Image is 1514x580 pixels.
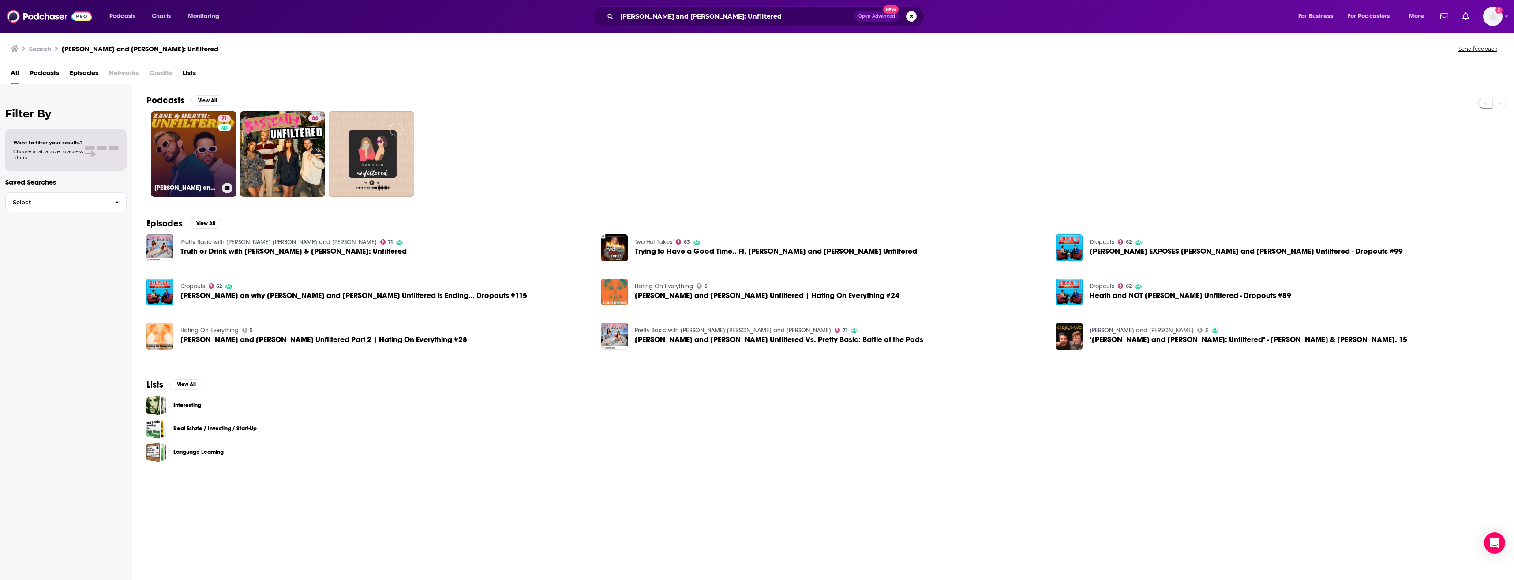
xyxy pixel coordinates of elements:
a: Pretty Basic with Alisha Marie and Remi Cruz [180,238,377,246]
a: 71 [218,115,231,122]
a: Hating On Everything [635,282,693,290]
a: Trying to Have a Good Time.. Ft. Zane and Heath Unfiltered [601,234,628,261]
img: Mariah on why Zane and Heath Unfiltered is Ending… Dropouts #115 [146,279,173,305]
span: Select [6,200,108,205]
span: Truth or Drink with [PERSON_NAME] & [PERSON_NAME]: Unfiltered [180,248,407,255]
span: Logged in as alisontucker [1483,7,1503,26]
span: Monitoring [188,10,219,23]
span: 71 [388,240,393,244]
span: Charts [152,10,171,23]
a: 62 [1118,283,1132,289]
a: Interesting [173,400,201,410]
img: Matt King EXPOSES Zane and Heath Unfiltered - Dropouts #99 [1056,234,1083,261]
a: Show notifications dropdown [1437,9,1452,24]
a: Podchaser - Follow, Share and Rate Podcasts [7,8,92,25]
a: Episodes [70,66,98,84]
a: Interesting [146,395,166,415]
button: View All [191,95,223,106]
button: Select [5,192,127,212]
span: Networks [109,66,139,84]
a: "Zane and Heath: Unfiltered" - Kirk & Dave Ep. 15 [1056,323,1083,350]
button: open menu [1342,9,1403,23]
a: 5 [1197,328,1208,333]
span: Want to filter your results? [13,139,83,146]
button: View All [170,379,202,390]
span: [PERSON_NAME] and [PERSON_NAME] Unfiltered Vs. Pretty Basic: Battle of the Pods [635,336,923,343]
button: View All [190,218,221,229]
p: Saved Searches [5,178,127,186]
a: Zane and Heath Unfiltered Part 2 | Hating On Everything #28 [180,336,467,343]
a: Matt King EXPOSES Zane and Heath Unfiltered - Dropouts #99 [1090,248,1403,255]
span: 62 [1126,240,1132,244]
a: 5 [242,328,253,333]
a: Hating On Everything [180,327,239,334]
span: For Business [1298,10,1333,23]
svg: Add a profile image [1495,7,1503,14]
span: 66 [312,114,318,123]
a: Two Hot Takes [635,238,672,246]
a: 71 [380,239,393,245]
span: 5 [250,328,253,332]
span: 71 [221,114,227,123]
h3: [PERSON_NAME] and [PERSON_NAME]: Unfiltered [154,184,218,192]
span: "[PERSON_NAME] and [PERSON_NAME]: Unfiltered" - [PERSON_NAME] & [PERSON_NAME]. 15 [1090,336,1407,343]
span: Open Advanced [858,14,895,19]
button: open menu [1403,9,1435,23]
a: Pretty Basic with Alisha Marie and Remi Cruz [635,327,831,334]
span: 62 [1126,284,1132,288]
span: 71 [843,328,847,332]
a: Dropouts [1090,238,1114,246]
h3: Search [29,45,51,53]
a: Show notifications dropdown [1459,9,1473,24]
a: 71[PERSON_NAME] and [PERSON_NAME]: Unfiltered [151,111,236,197]
span: 5 [705,284,708,288]
h2: Podcasts [146,95,184,106]
a: ListsView All [146,379,202,390]
a: Dropouts [1090,282,1114,290]
a: Trying to Have a Good Time.. Ft. Zane and Heath Unfiltered [635,248,917,255]
a: Kirk and Dave [1090,327,1194,334]
span: Real Estate / Investing / Start-Up [146,419,166,439]
span: [PERSON_NAME] on why [PERSON_NAME] and [PERSON_NAME] Unfiltered is Ending… Dropouts #115 [180,292,527,299]
img: Zane and Heath Unfiltered Part 2 | Hating On Everything #28 [146,323,173,350]
span: More [1409,10,1424,23]
button: Send feedback [1456,45,1500,53]
a: Language Learning [173,447,224,457]
a: Podcasts [30,66,59,84]
a: 66 [308,115,322,122]
a: Lists [183,66,196,84]
a: 5 [697,283,708,289]
a: Zane and Heath’s Unfiltered Vs. Pretty Basic: Battle of the Pods [635,336,923,343]
span: For Podcasters [1348,10,1390,23]
a: 62 [209,283,222,289]
img: Truth or Drink with Zane & Heath: Unfiltered [146,234,173,261]
a: Real Estate / Investing / Start-Up [173,424,257,433]
a: 71 [835,328,847,333]
a: "Zane and Heath: Unfiltered" - Kirk & Dave Ep. 15 [1090,336,1407,343]
a: EpisodesView All [146,218,221,229]
a: PodcastsView All [146,95,223,106]
span: [PERSON_NAME] EXPOSES [PERSON_NAME] and [PERSON_NAME] Unfiltered - Dropouts #99 [1090,248,1403,255]
img: Heath and NOT ZANE Unfiltered - Dropouts #89 [1056,279,1083,305]
a: Charts [146,9,176,23]
span: Trying to Have a Good Time.. Ft. [PERSON_NAME] and [PERSON_NAME] Unfiltered [635,248,917,255]
h2: Episodes [146,218,183,229]
img: Zane and Heath Unfiltered | Hating On Everything #24 [601,279,628,305]
a: Language Learning [146,442,166,462]
span: Choose a tab above to access filters. [13,148,83,161]
span: 83 [684,240,690,244]
button: open menu [103,9,147,23]
h2: Filter By [5,107,127,120]
h3: [PERSON_NAME] and [PERSON_NAME]: Unfiltered [62,45,218,53]
a: Mariah on why Zane and Heath Unfiltered is Ending… Dropouts #115 [180,292,527,299]
a: Zane and Heath’s Unfiltered Vs. Pretty Basic: Battle of the Pods [601,323,628,350]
